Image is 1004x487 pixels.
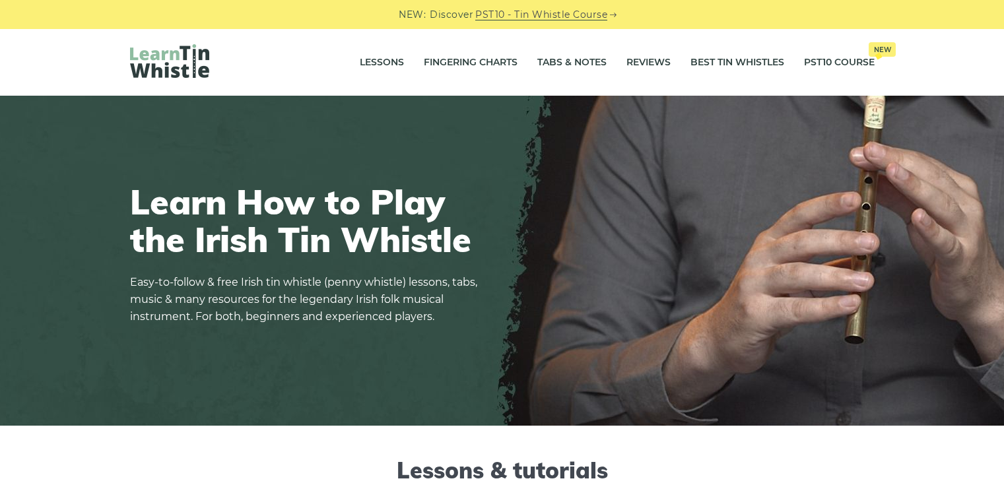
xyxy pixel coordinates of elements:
a: Tabs & Notes [537,46,607,79]
img: LearnTinWhistle.com [130,44,209,78]
a: PST10 CourseNew [804,46,875,79]
a: Lessons [360,46,404,79]
p: Easy-to-follow & free Irish tin whistle (penny whistle) lessons, tabs, music & many resources for... [130,274,486,325]
h1: Learn How to Play the Irish Tin Whistle [130,183,486,258]
a: Reviews [626,46,671,79]
a: Fingering Charts [424,46,518,79]
a: Best Tin Whistles [690,46,784,79]
span: New [869,42,896,57]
